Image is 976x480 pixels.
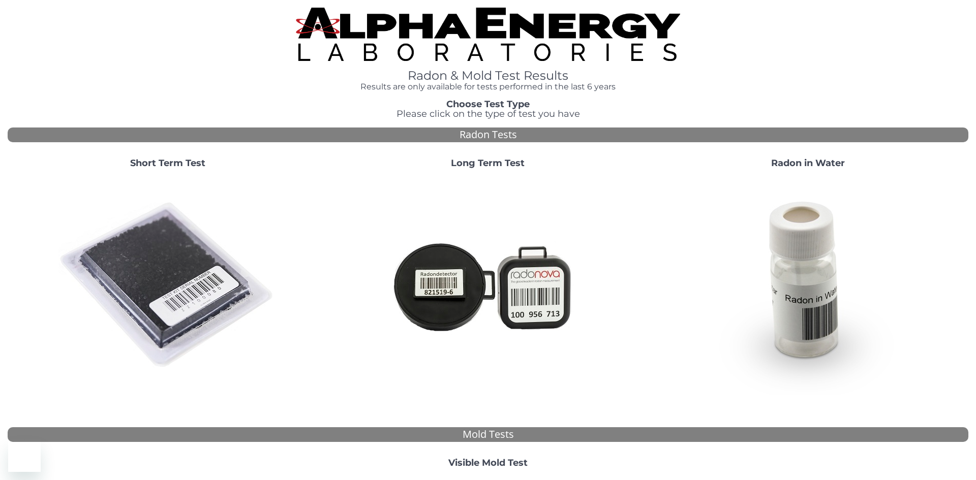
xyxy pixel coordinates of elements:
strong: Long Term Test [451,157,525,169]
img: RadoninWater.jpg [699,176,918,395]
strong: Radon in Water [771,157,845,169]
div: Radon Tests [8,127,968,142]
img: TightCrop.jpg [296,8,680,61]
div: Mold Tests [8,427,968,442]
strong: Short Term Test [130,157,205,169]
span: Please click on the type of test you have [396,108,580,119]
h1: Radon & Mold Test Results [296,69,680,82]
iframe: Button to launch messaging window [8,439,41,472]
img: ShortTerm.jpg [58,176,277,395]
h4: Results are only available for tests performed in the last 6 years [296,82,680,91]
strong: Visible Mold Test [448,457,528,468]
img: Radtrak2vsRadtrak3.jpg [379,176,597,395]
strong: Choose Test Type [446,99,530,110]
